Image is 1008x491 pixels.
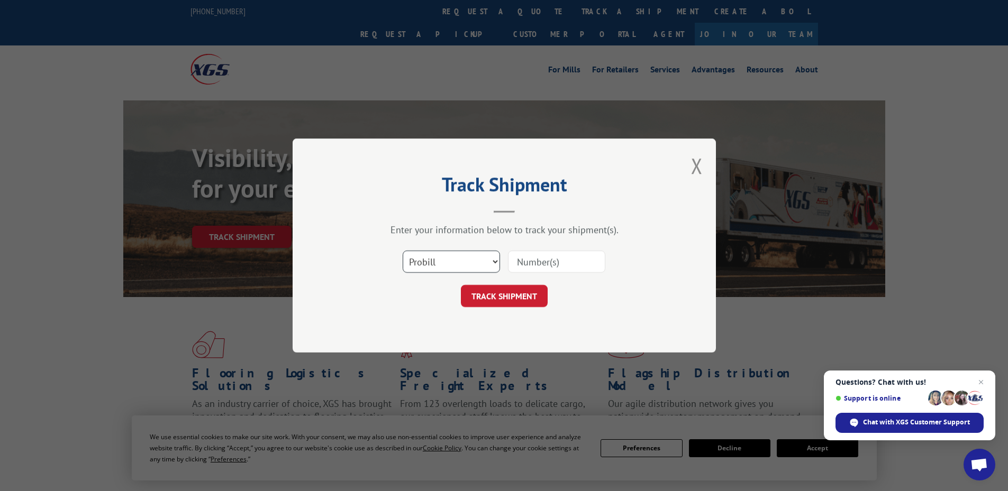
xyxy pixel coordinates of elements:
[346,224,663,236] div: Enter your information below to track your shipment(s).
[836,378,984,386] span: Questions? Chat with us!
[508,251,605,273] input: Number(s)
[964,449,995,480] div: Open chat
[461,285,548,307] button: TRACK SHIPMENT
[975,376,987,388] span: Close chat
[836,394,924,402] span: Support is online
[691,152,703,180] button: Close modal
[836,413,984,433] div: Chat with XGS Customer Support
[346,177,663,197] h2: Track Shipment
[863,418,970,427] span: Chat with XGS Customer Support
